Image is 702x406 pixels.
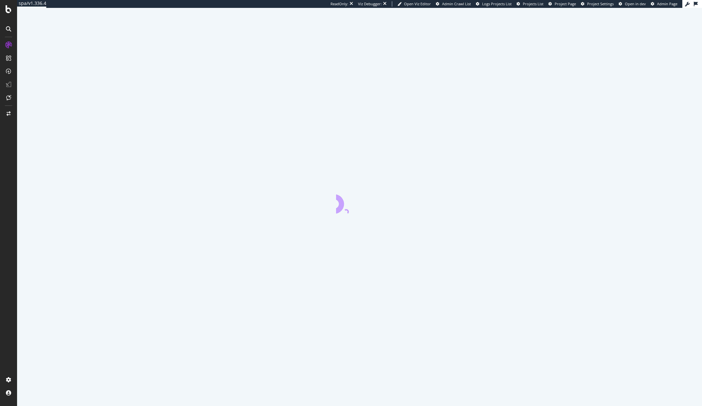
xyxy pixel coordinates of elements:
[523,1,543,6] span: Projects List
[581,1,614,7] a: Project Settings
[517,1,543,7] a: Projects List
[657,1,677,6] span: Admin Page
[442,1,471,6] span: Admin Crawl List
[397,1,431,7] a: Open Viz Editor
[619,1,646,7] a: Open in dev
[358,1,382,7] div: Viz Debugger:
[436,1,471,7] a: Admin Crawl List
[330,1,348,7] div: ReadOnly:
[548,1,576,7] a: Project Page
[651,1,677,7] a: Admin Page
[404,1,431,6] span: Open Viz Editor
[587,1,614,6] span: Project Settings
[336,190,383,214] div: animation
[555,1,576,6] span: Project Page
[482,1,512,6] span: Logs Projects List
[625,1,646,6] span: Open in dev
[476,1,512,7] a: Logs Projects List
